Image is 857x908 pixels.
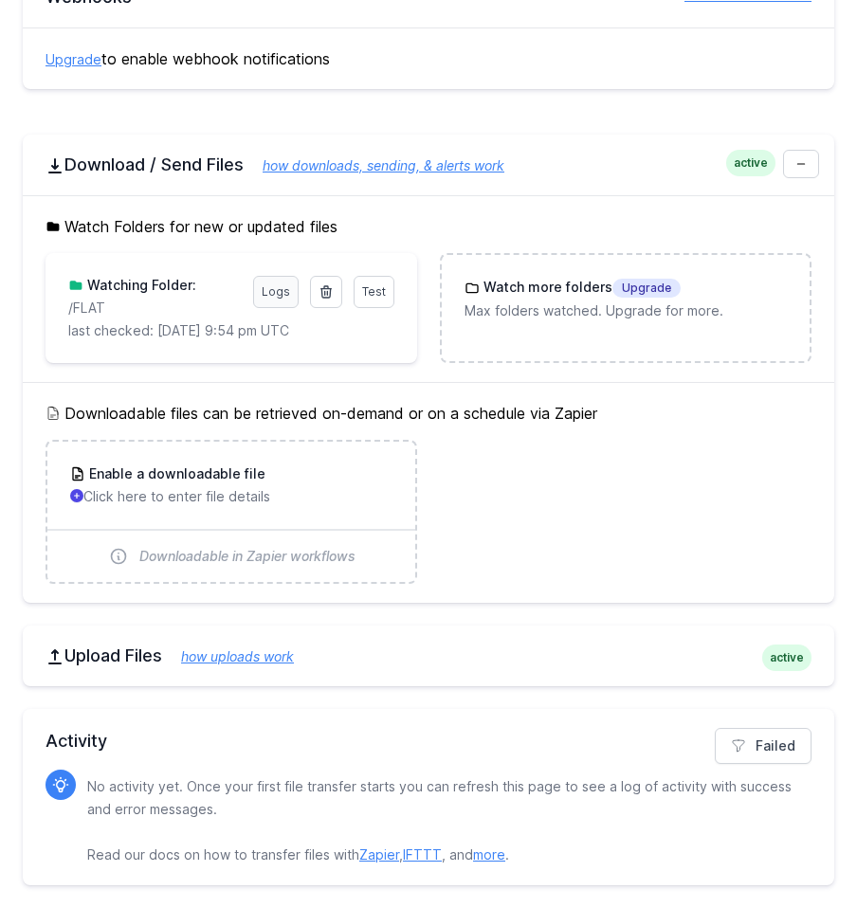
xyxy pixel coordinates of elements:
[46,215,811,238] h5: Watch Folders for new or updated files
[46,51,101,67] a: Upgrade
[442,255,810,343] a: Watch more foldersUpgrade Max folders watched. Upgrade for more.
[473,846,505,863] a: more
[47,442,415,582] a: Enable a downloadable file Click here to enter file details Downloadable in Zapier workflows
[253,276,299,308] a: Logs
[354,276,394,308] a: Test
[46,402,811,425] h5: Downloadable files can be retrieved on-demand or on a schedule via Zapier
[23,27,834,89] div: to enable webhook notifications
[87,775,796,866] p: No activity yet. Once your first file transfer starts you can refresh this page to see a log of a...
[83,276,196,295] h3: Watching Folder:
[139,547,356,566] span: Downloadable in Zapier workflows
[68,321,394,340] p: last checked: [DATE] 9:54 pm UTC
[70,487,392,506] p: Click here to enter file details
[726,150,775,176] span: active
[359,846,399,863] a: Zapier
[244,157,504,173] a: how downloads, sending, & alerts work
[403,846,442,863] a: IFTTT
[46,154,811,176] h2: Download / Send Files
[162,648,294,664] a: how uploads work
[46,728,811,754] h2: Activity
[465,301,787,320] p: Max folders watched. Upgrade for more.
[46,645,811,667] h2: Upload Files
[85,464,265,483] h3: Enable a downloadable file
[466,254,846,825] iframe: Drift Widget Chat Window
[362,284,386,299] span: Test
[68,299,242,318] p: FLAT
[762,813,834,885] iframe: Drift Widget Chat Controller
